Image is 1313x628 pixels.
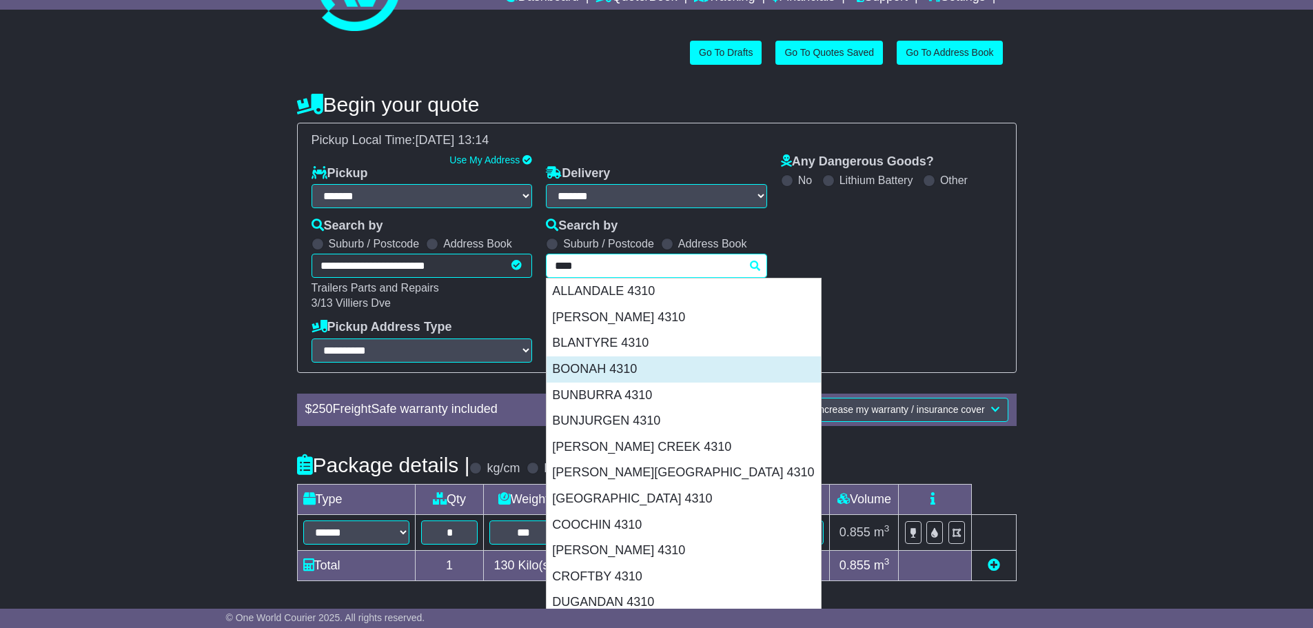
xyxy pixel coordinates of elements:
sup: 3 [884,523,890,534]
td: Qty [416,484,483,514]
span: 3/13 Villiers Dve [312,297,391,309]
div: [PERSON_NAME] 4310 [547,538,821,564]
div: CROFTBY 4310 [547,564,821,590]
label: lb/in [544,461,567,476]
label: Any Dangerous Goods? [781,154,934,170]
div: [PERSON_NAME] 4310 [547,305,821,331]
label: Search by [312,219,383,234]
label: Delivery [546,166,610,181]
a: Go To Quotes Saved [775,41,883,65]
span: [DATE] 13:14 [416,133,489,147]
h4: Package details | [297,454,470,476]
span: 0.855 [839,558,871,572]
label: Pickup [312,166,368,181]
td: Weight [483,484,564,514]
div: BLANTYRE 4310 [547,330,821,356]
sup: 3 [884,556,890,567]
div: BUNJURGEN 4310 [547,408,821,434]
td: Total [297,550,416,580]
span: 0.855 [839,525,871,539]
label: kg/cm [487,461,520,476]
label: Search by [546,219,618,234]
td: 1 [416,550,483,580]
label: Pickup Address Type [312,320,452,335]
div: BUNBURRA 4310 [547,383,821,409]
label: Lithium Battery [839,174,913,187]
div: COOCHIN 4310 [547,512,821,538]
label: Address Book [443,237,512,250]
a: Go To Drafts [690,41,762,65]
div: ALLANDALE 4310 [547,278,821,305]
a: Go To Address Book [897,41,1002,65]
div: [PERSON_NAME] CREEK 4310 [547,434,821,460]
span: © One World Courier 2025. All rights reserved. [226,612,425,623]
span: Increase my warranty / insurance cover [816,404,984,415]
div: [GEOGRAPHIC_DATA] 4310 [547,486,821,512]
label: No [798,174,812,187]
td: Type [297,484,416,514]
a: Use My Address [449,154,520,165]
label: Suburb / Postcode [563,237,654,250]
span: 250 [312,402,333,416]
div: BOONAH 4310 [547,356,821,383]
span: m [874,558,890,572]
div: Pickup Local Time: [305,133,1009,148]
label: Other [940,174,968,187]
div: DUGANDAN 4310 [547,589,821,616]
td: Kilo(s) [483,550,564,580]
span: m [874,525,890,539]
label: Address Book [678,237,747,250]
td: Volume [830,484,899,514]
span: Trailers Parts and Repairs [312,282,439,294]
h4: Begin your quote [297,93,1017,116]
label: Suburb / Postcode [329,237,420,250]
a: Add new item [988,558,1000,572]
div: $ FreightSafe warranty included [298,402,696,417]
button: Increase my warranty / insurance cover [807,398,1008,422]
div: [PERSON_NAME][GEOGRAPHIC_DATA] 4310 [547,460,821,486]
span: 130 [493,558,514,572]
